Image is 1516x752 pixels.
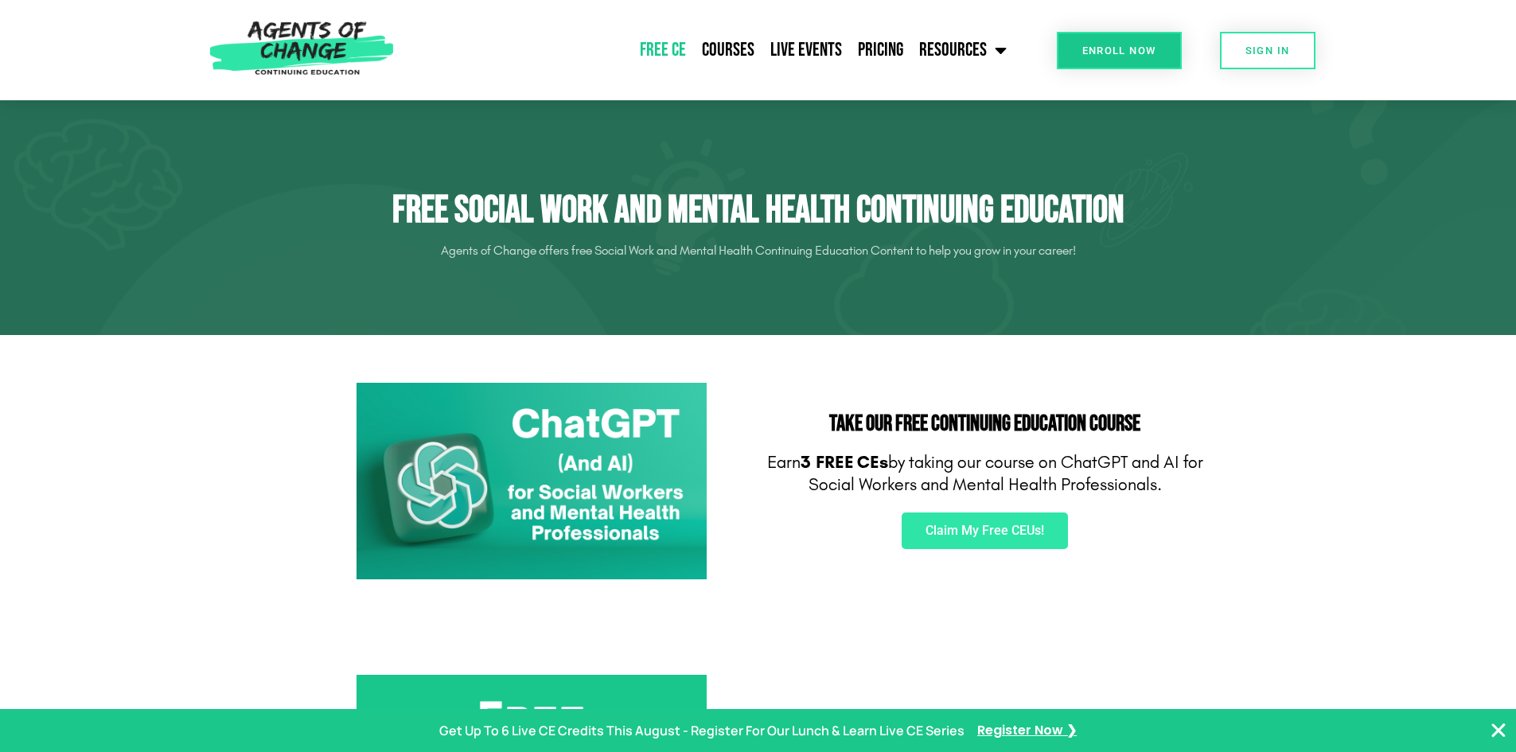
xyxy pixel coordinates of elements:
[402,30,1015,70] nav: Menu
[911,30,1015,70] a: Resources
[977,719,1077,742] a: Register Now ❯
[1489,721,1508,740] button: Close Banner
[439,719,965,742] p: Get Up To 6 Live CE Credits This August - Register For Our Lunch & Learn Live CE Series
[1245,45,1290,56] span: SIGN IN
[313,238,1204,263] p: Agents of Change offers free Social Work and Mental Health Continuing Education Content to help y...
[632,30,694,70] a: Free CE
[1082,45,1156,56] span: Enroll Now
[902,512,1068,549] a: Claim My Free CEUs!
[850,30,911,70] a: Pricing
[926,524,1044,537] span: Claim My Free CEUs!
[1220,32,1315,69] a: SIGN IN
[1057,32,1182,69] a: Enroll Now
[762,30,850,70] a: Live Events
[766,451,1204,497] p: Earn by taking our course on ChatGPT and AI for Social Workers and Mental Health Professionals.
[766,413,1204,435] h2: Take Our FREE Continuing Education Course
[694,30,762,70] a: Courses
[313,188,1204,234] h1: Free Social Work and Mental Health Continuing Education
[801,452,888,473] b: 3 FREE CEs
